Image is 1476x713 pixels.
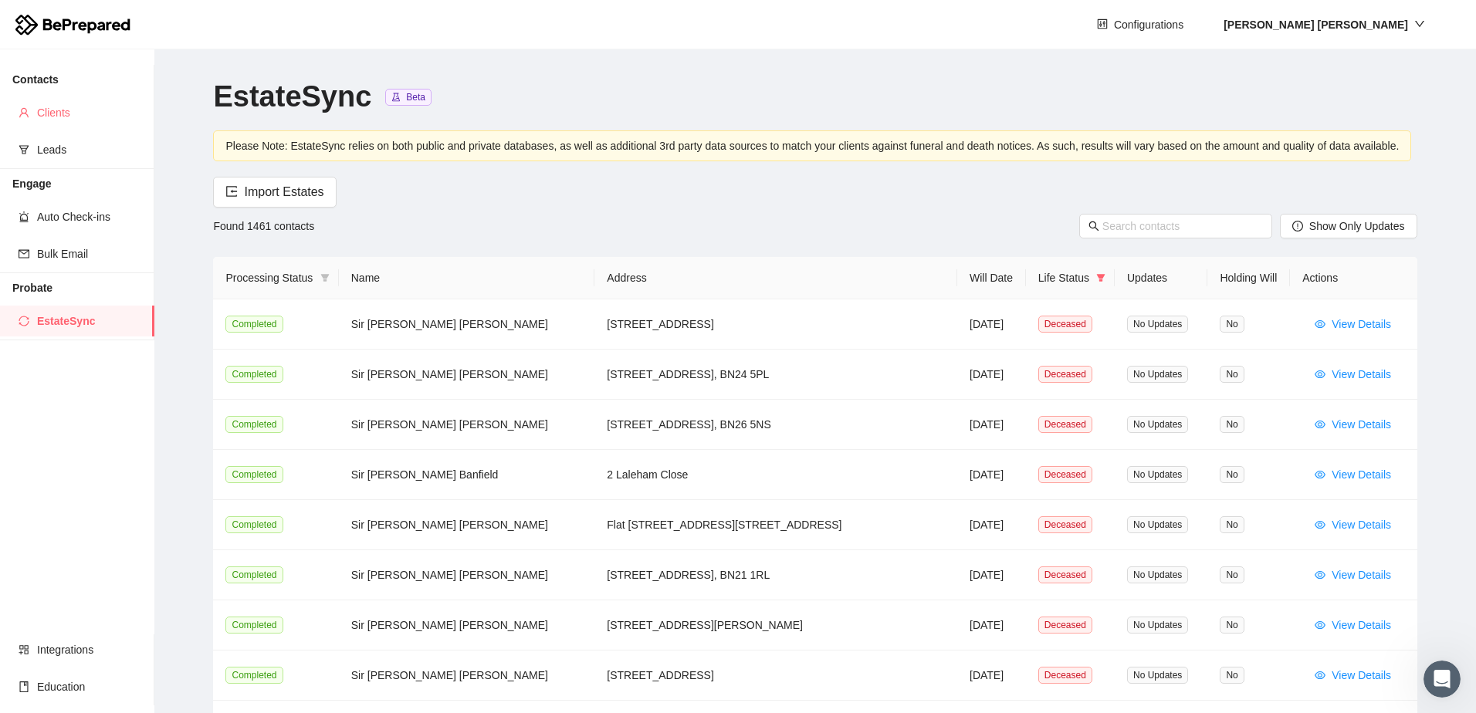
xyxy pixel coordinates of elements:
button: eyeView Details [1302,362,1403,387]
span: 2 Laleham Close [607,468,688,481]
span: experiment [391,93,401,102]
span: down [1414,19,1425,29]
span: filter [320,273,330,282]
span: Completed [225,416,283,433]
span: Completed [225,466,283,483]
span: View Details [1332,416,1391,433]
input: Search contacts [1102,218,1263,235]
span: [STREET_ADDRESS] [607,669,713,681]
button: controlConfigurations [1085,12,1196,37]
span: Flat [STREET_ADDRESS] [STREET_ADDRESS] [607,519,841,531]
span: Sir [PERSON_NAME] Banfield [351,468,499,481]
span: eye [1315,569,1325,582]
span: [STREET_ADDRESS] , BN24 5PL [607,368,769,380]
span: Sir [PERSON_NAME] [PERSON_NAME] [351,669,548,681]
span: mail [19,248,29,259]
span: Sir [PERSON_NAME] [PERSON_NAME] [351,569,548,581]
td: [DATE] [957,550,1026,600]
span: Import Estates [244,182,323,201]
span: Deceased [1038,617,1092,634]
span: control [1097,19,1108,31]
span: Deceased [1038,466,1092,483]
span: No Updates [1127,617,1188,634]
span: No [1220,366,1244,383]
span: eye [1315,419,1325,431]
span: [STREET_ADDRESS][PERSON_NAME] [607,619,803,631]
span: Completed [225,667,283,684]
span: Deceased [1038,667,1092,684]
td: [DATE] [957,299,1026,350]
span: No [1220,667,1244,684]
span: No [1220,516,1244,533]
span: Bulk Email [37,238,142,269]
td: [DATE] [957,500,1026,550]
span: [STREET_ADDRESS] , BN26 5NS [607,418,770,431]
span: Sir [PERSON_NAME] [PERSON_NAME] [351,619,548,631]
span: No [1220,566,1244,583]
span: View Details [1332,516,1391,533]
button: [PERSON_NAME] [PERSON_NAME] [1211,12,1437,37]
strong: Contacts [12,73,59,86]
div: Found 1461 contacts [213,218,314,235]
span: eye [1315,369,1325,381]
th: Actions [1290,257,1417,299]
span: import [225,185,238,200]
span: filter [1093,266,1109,289]
span: Sir [PERSON_NAME] [PERSON_NAME] [351,318,548,330]
button: eyeView Details [1302,462,1403,487]
span: exclamation-circle [1292,221,1303,233]
td: [DATE] [957,400,1026,450]
span: Processing Status [225,269,313,286]
td: [DATE] [957,350,1026,400]
span: Clients [37,97,142,128]
button: importImport Estates [213,177,336,208]
span: Deceased [1038,366,1092,383]
span: filter [317,266,333,289]
span: funnel-plot [19,144,29,155]
span: appstore-add [19,644,29,655]
span: No Updates [1127,466,1188,483]
span: eye [1315,620,1325,632]
div: Please Note: EstateSync relies on both public and private databases, as well as additional 3rd pa... [225,137,1399,154]
button: eyeView Details [1302,312,1403,336]
span: View Details [1332,366,1391,383]
span: No [1220,466,1244,483]
span: No [1220,416,1244,433]
span: View Details [1332,466,1391,483]
span: Completed [225,516,283,533]
span: Deceased [1038,516,1092,533]
span: Show Only Updates [1309,218,1405,235]
span: EstateSync [37,306,142,336]
span: Completed [225,316,283,333]
span: Auto Check-ins [37,201,142,232]
span: eye [1315,670,1325,682]
button: eyeView Details [1302,412,1403,437]
button: exclamation-circleShow Only Updates [1280,214,1417,238]
span: [STREET_ADDRESS] [607,318,713,330]
span: View Details [1332,667,1391,684]
span: book [19,681,29,692]
span: No Updates [1127,566,1188,583]
span: No [1220,316,1244,333]
span: Deceased [1038,566,1092,583]
th: Address [594,257,957,299]
button: eyeView Details [1302,512,1403,537]
strong: Engage [12,177,52,190]
button: eyeView Details [1302,663,1403,688]
span: filter [1096,273,1105,282]
td: [DATE] [957,450,1026,500]
span: sync [19,316,29,326]
span: Configurations [1114,16,1183,33]
iframe: Intercom live chat [1424,661,1461,698]
span: No Updates [1127,516,1188,533]
span: [STREET_ADDRESS] , BN21 1RL [607,569,770,581]
span: No Updates [1127,416,1188,433]
th: Will Date [957,257,1026,299]
span: eye [1315,319,1325,331]
span: Education [37,671,142,702]
th: Updates [1115,257,1207,299]
span: Sir [PERSON_NAME] [PERSON_NAME] [351,418,548,431]
span: user [19,107,29,118]
span: alert [19,211,29,222]
th: Holding Will [1207,257,1290,299]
